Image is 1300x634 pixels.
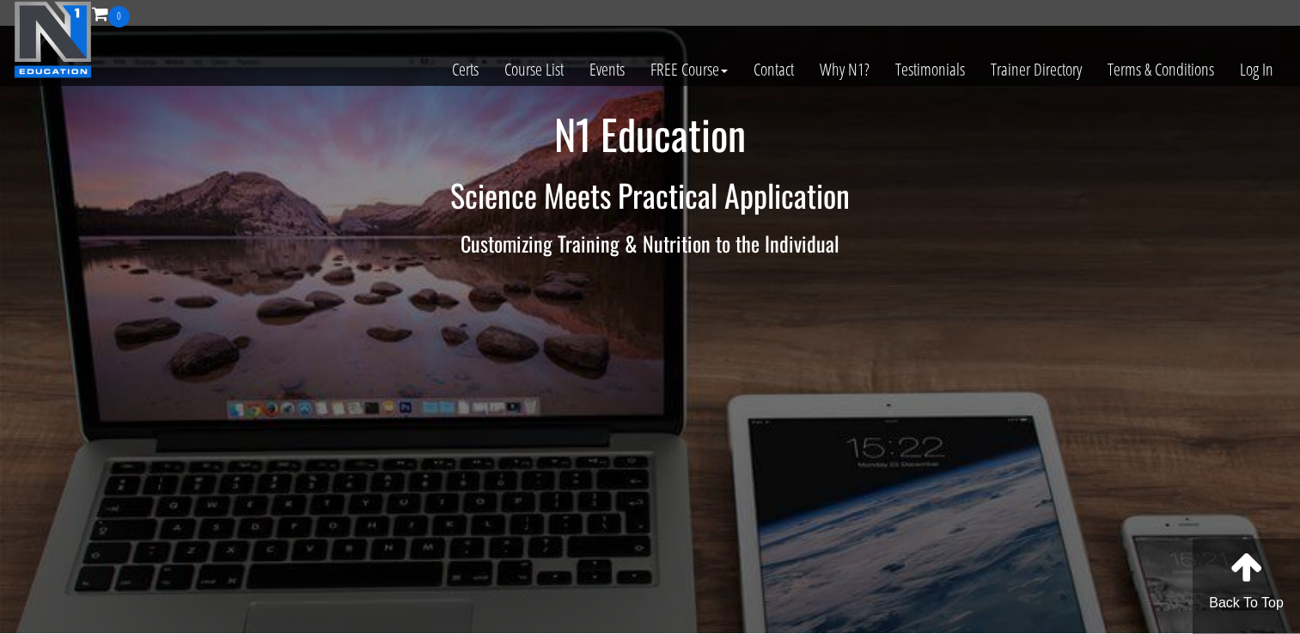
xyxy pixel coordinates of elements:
a: Why N1? [807,27,882,112]
a: Contact [741,27,807,112]
a: Log In [1227,27,1286,112]
a: Terms & Conditions [1095,27,1227,112]
img: n1-education [14,1,92,78]
a: 0 [92,2,130,25]
span: 0 [108,6,130,27]
h3: Customizing Training & Nutrition to the Individual [148,232,1153,254]
a: Events [577,27,638,112]
h2: Science Meets Practical Application [148,178,1153,212]
a: Testimonials [882,27,978,112]
a: Trainer Directory [978,27,1095,112]
a: FREE Course [638,27,741,112]
a: Certs [439,27,491,112]
a: Course List [491,27,577,112]
h1: N1 Education [148,112,1153,157]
